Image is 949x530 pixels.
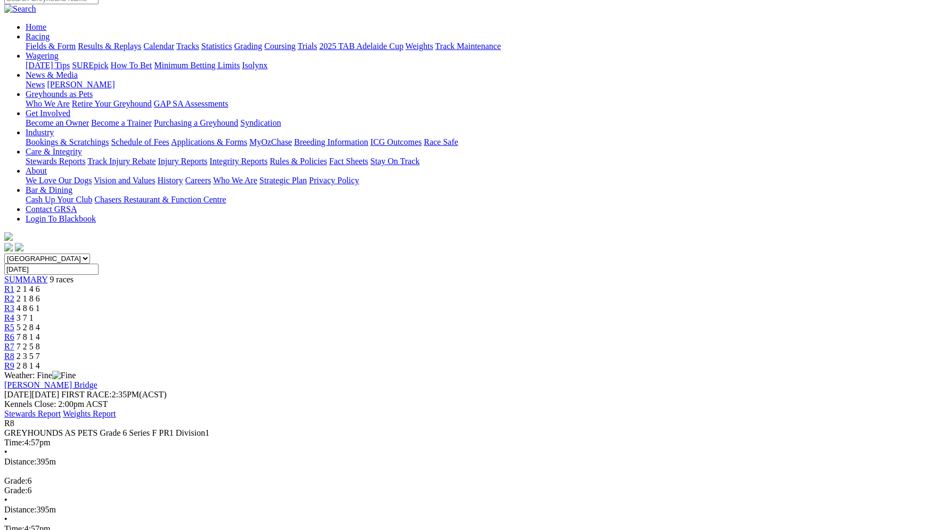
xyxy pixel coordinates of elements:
[4,457,945,467] div: 395m
[4,294,14,303] a: R2
[26,99,945,109] div: Greyhounds as Pets
[4,409,61,418] a: Stewards Report
[4,264,99,275] input: Select date
[26,118,89,127] a: Become an Owner
[4,361,14,370] a: R9
[4,390,59,399] span: [DATE]
[17,294,40,303] span: 2 1 8 6
[26,214,96,223] a: Login To Blackbook
[158,157,207,166] a: Injury Reports
[52,371,76,380] img: Fine
[26,42,76,51] a: Fields & Form
[26,166,47,175] a: About
[370,157,419,166] a: Stay On Track
[26,80,45,89] a: News
[294,137,368,146] a: Breeding Information
[209,157,267,166] a: Integrity Reports
[4,352,14,361] a: R8
[72,99,152,108] a: Retire Your Greyhound
[4,323,14,332] a: R5
[4,457,36,466] span: Distance:
[26,89,93,99] a: Greyhounds as Pets
[370,137,421,146] a: ICG Outcomes
[240,118,281,127] a: Syndication
[4,371,76,380] span: Weather: Fine
[329,157,368,166] a: Fact Sheets
[157,176,183,185] a: History
[4,232,13,241] img: logo-grsa-white.png
[4,419,14,428] span: R8
[201,42,232,51] a: Statistics
[26,118,945,128] div: Get Involved
[26,147,82,156] a: Care & Integrity
[91,118,152,127] a: Become a Trainer
[26,22,46,31] a: Home
[4,332,14,341] a: R6
[4,476,28,485] span: Grade:
[143,42,174,51] a: Calendar
[171,137,247,146] a: Applications & Forms
[94,195,226,204] a: Chasers Restaurant & Function Centre
[4,447,7,456] span: •
[17,342,40,351] span: 7 2 5 8
[319,42,403,51] a: 2025 TAB Adelaide Cup
[26,42,945,51] div: Racing
[4,304,14,313] a: R3
[26,137,109,146] a: Bookings & Scratchings
[4,438,25,447] span: Time:
[176,42,199,51] a: Tracks
[259,176,307,185] a: Strategic Plan
[17,332,40,341] span: 7 8 1 4
[185,176,211,185] a: Careers
[63,409,116,418] a: Weights Report
[4,313,14,322] a: R4
[4,243,13,251] img: facebook.svg
[264,42,296,51] a: Coursing
[26,176,945,185] div: About
[26,61,70,70] a: [DATE] Tips
[26,109,70,118] a: Get Involved
[17,323,40,332] span: 5 2 8 4
[154,61,240,70] a: Minimum Betting Limits
[111,137,169,146] a: Schedule of Fees
[17,352,40,361] span: 2 3 5 7
[4,390,32,399] span: [DATE]
[61,390,111,399] span: FIRST RACE:
[242,61,267,70] a: Isolynx
[297,42,317,51] a: Trials
[4,505,945,515] div: 395m
[424,137,458,146] a: Race Safe
[17,284,40,293] span: 2 1 4 6
[154,99,229,108] a: GAP SA Assessments
[435,42,501,51] a: Track Maintenance
[78,42,141,51] a: Results & Replays
[26,137,945,147] div: Industry
[26,70,78,79] a: News & Media
[72,61,108,70] a: SUREpick
[4,476,945,486] div: 6
[4,275,47,284] a: SUMMARY
[4,342,14,351] a: R7
[154,118,238,127] a: Purchasing a Greyhound
[61,390,167,399] span: 2:35PM(ACST)
[4,438,945,447] div: 4:57pm
[17,304,40,313] span: 4 8 6 1
[15,243,23,251] img: twitter.svg
[4,4,36,14] img: Search
[249,137,292,146] a: MyOzChase
[26,51,59,60] a: Wagering
[26,32,50,41] a: Racing
[309,176,359,185] a: Privacy Policy
[94,176,155,185] a: Vision and Values
[87,157,156,166] a: Track Injury Rebate
[4,380,98,389] a: [PERSON_NAME] Bridge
